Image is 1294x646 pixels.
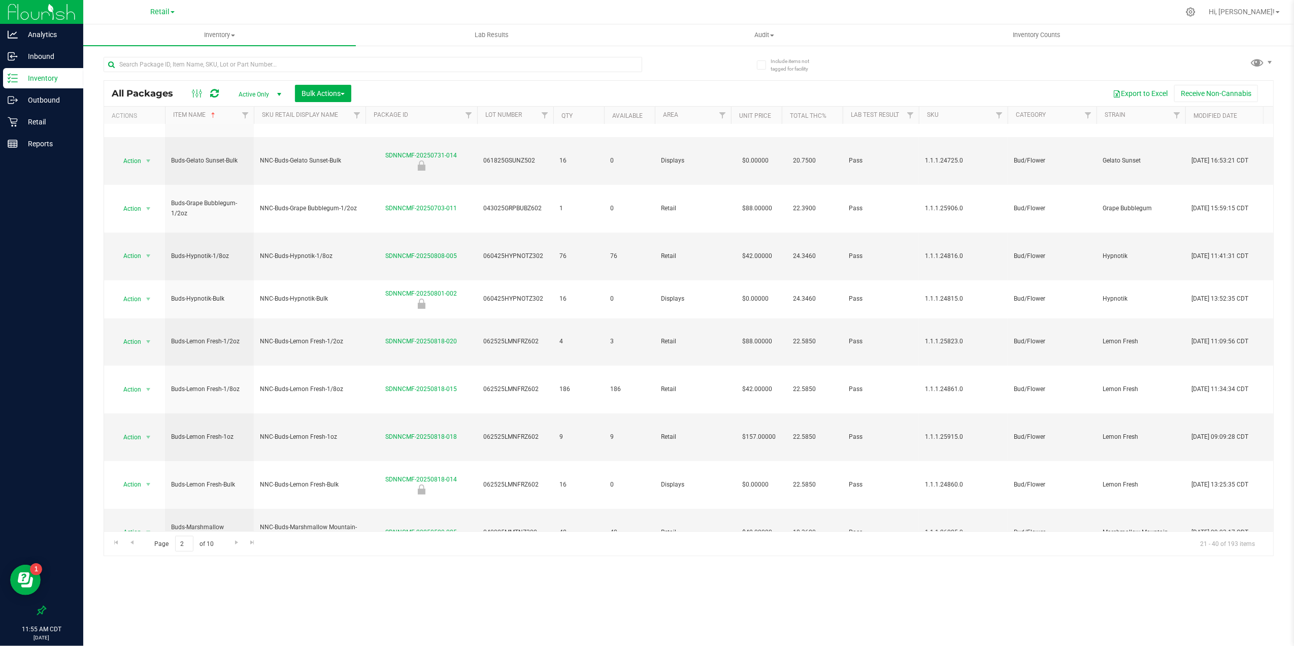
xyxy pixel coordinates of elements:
iframe: Resource center [10,565,41,595]
span: 1.1.1.24860.0 [925,480,1002,490]
a: Lot Number [485,111,522,118]
span: Lemon Fresh [1103,432,1179,442]
span: select [142,292,155,306]
a: Modified Date [1193,112,1237,119]
a: SDNNCMF-20250818-018 [386,433,457,440]
span: NNC-Buds-Lemon Fresh-Bulk [260,480,359,490]
span: Pass [849,337,913,346]
a: Go to the previous page [124,536,139,550]
span: Audit [628,30,900,40]
a: Audit [628,24,901,46]
span: Lemon Fresh [1103,337,1179,346]
span: 062525LMNFRZ602 [483,432,547,442]
span: select [142,154,155,168]
span: 062525LMNFRZ602 [483,337,547,346]
span: Buds-Lemon Fresh-1/2oz [171,337,248,346]
span: Buds-Lemon Fresh-1/8oz [171,384,248,394]
span: 48 [559,528,598,537]
span: 1.1.1.25915.0 [925,432,1002,442]
span: 0 [610,480,649,490]
span: 16 [559,156,598,166]
span: 043025GRPBUBZ602 [483,204,547,213]
span: 186 [559,384,598,394]
span: Pass [849,480,913,490]
span: Include items not tagged for facility [771,57,821,73]
span: 040925MMTNZ302 [483,528,547,537]
span: 22.5850 [788,382,821,397]
span: NNC-Buds-Marshmallow Mountain-1/8oz [260,523,359,542]
span: 22.5850 [788,430,821,444]
span: 18.3620 [788,525,821,540]
span: Action [114,382,142,397]
span: Displays [661,156,725,166]
span: Bud/Flower [1014,384,1090,394]
span: Inventory Counts [999,30,1074,40]
a: SKU [927,111,939,118]
div: Newly Received [364,160,479,171]
span: Lemon Fresh [1103,480,1179,490]
a: Go to the first page [109,536,123,550]
span: [DATE] 13:52:35 CDT [1191,294,1248,304]
span: [DATE] 16:53:21 CDT [1191,156,1248,166]
a: Filter [1169,107,1185,124]
span: Bud/Flower [1014,480,1090,490]
a: SKU Retail Display Name [262,111,338,118]
input: 2 [175,536,193,552]
span: Pass [849,294,913,304]
div: Newly Received [364,299,479,309]
a: Inventory [83,24,356,46]
a: SDNNCMF-20250818-015 [386,385,457,393]
a: Filter [460,107,477,124]
a: Inventory Counts [901,24,1173,46]
a: Filter [237,107,254,124]
span: 061825GSUNZ502 [483,156,547,166]
span: 4 [559,337,598,346]
inline-svg: Inventory [8,73,18,83]
span: Bud/Flower [1014,204,1090,213]
span: Retail [661,251,725,261]
a: Category [1016,111,1046,118]
span: Buds-Marshmallow Mountain-1/8oz [171,523,248,542]
span: Buds-Lemon Fresh-1oz [171,432,248,442]
a: SDNNCMF-20250818-014 [386,476,457,483]
span: Retail [661,204,725,213]
span: Bud/Flower [1014,294,1090,304]
a: Filter [537,107,553,124]
span: Action [114,430,142,444]
span: Retail [661,337,725,346]
span: Hypnotik [1103,251,1179,261]
span: Lab Results [461,30,522,40]
span: 20.7500 [788,153,821,168]
span: Retail [661,432,725,442]
span: 1.1.1.26025.0 [925,528,1002,537]
p: Reports [18,138,79,150]
span: $88.00000 [737,334,777,349]
span: 0 [610,204,649,213]
span: Bud/Flower [1014,337,1090,346]
button: Bulk Actions [295,85,351,102]
span: Pass [849,204,913,213]
a: Strain [1105,111,1125,118]
a: Available [612,112,643,119]
span: Action [114,335,142,349]
span: 1.1.1.24725.0 [925,156,1002,166]
span: Action [114,249,142,263]
span: NNC-Buds-Gelato Sunset-Bulk [260,156,359,166]
span: $0.00000 [737,477,774,492]
span: Action [114,292,142,306]
span: $0.00000 [737,292,774,306]
span: NNC-Buds-Hypnotik-Bulk [260,294,359,304]
span: Pass [849,384,913,394]
p: Inventory [18,72,79,84]
span: Action [114,525,142,539]
span: 22.5850 [788,334,821,349]
a: Filter [1080,107,1097,124]
span: $0.00000 [737,153,774,168]
iframe: Resource center unread badge [30,563,42,575]
span: 16 [559,294,598,304]
span: 1.1.1.24815.0 [925,294,1002,304]
span: [DATE] 09:09:28 CDT [1191,432,1248,442]
a: Item Name [173,111,217,118]
inline-svg: Outbound [8,95,18,105]
span: 24.3460 [788,292,821,306]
